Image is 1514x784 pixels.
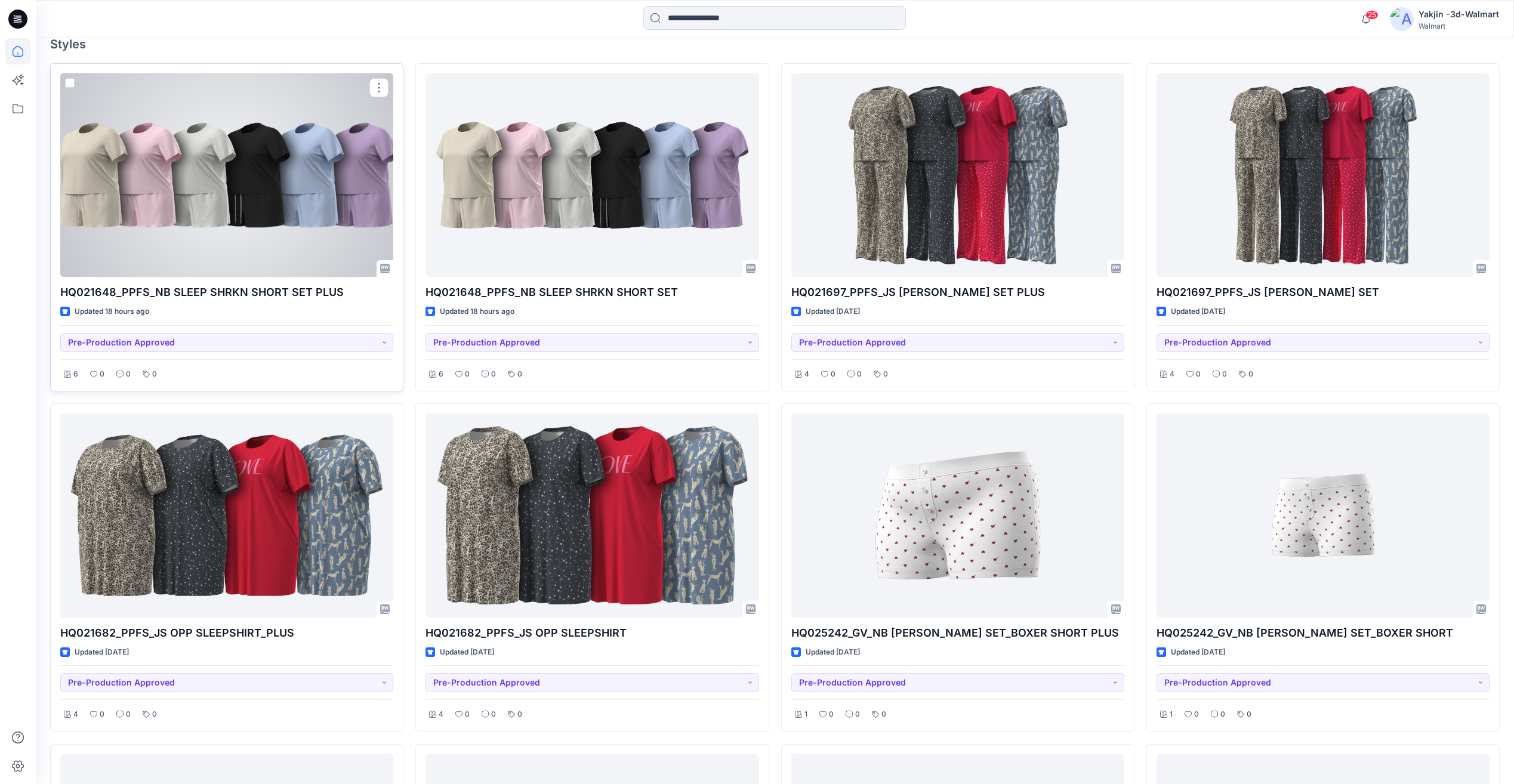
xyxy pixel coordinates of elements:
p: 0 [152,368,157,381]
p: HQ021648_PPFS_NB SLEEP SHRKN SHORT SET [425,284,758,301]
p: 1 [1170,708,1173,721]
a: HQ025242_GV_NB CAMI BOXER SET_BOXER SHORT [1157,413,1490,617]
p: 0 [1194,708,1199,721]
p: 0 [883,368,888,381]
p: 0 [465,708,470,721]
p: Updated [DATE] [440,646,494,659]
p: 4 [439,708,443,721]
p: HQ021697_PPFS_JS [PERSON_NAME] SET PLUS [791,284,1124,301]
p: Updated 18 hours ago [440,305,514,318]
p: 0 [100,708,104,721]
p: HQ021697_PPFS_JS [PERSON_NAME] SET [1157,284,1490,301]
p: 4 [73,708,78,721]
p: 4 [804,368,809,381]
div: Walmart [1419,21,1499,30]
p: HQ025242_GV_NB [PERSON_NAME] SET_BOXER SHORT [1157,625,1490,641]
p: 0 [1248,368,1253,381]
p: HQ021648_PPFS_NB SLEEP SHRKN SHORT SET PLUS [60,284,393,301]
p: 0 [881,708,886,721]
div: Yakjin -3d-Walmart [1419,7,1499,21]
p: 0 [857,368,862,381]
p: 0 [1247,708,1251,721]
p: Updated [DATE] [75,646,129,659]
p: 0 [855,708,860,721]
p: 4 [1170,368,1174,381]
p: Updated [DATE] [806,646,860,659]
a: HQ021648_PPFS_NB SLEEP SHRKN SHORT SET PLUS [60,73,393,277]
a: HQ021682_PPFS_JS OPP SLEEPSHIRT [425,413,758,617]
p: 0 [465,368,470,381]
p: 0 [517,708,522,721]
a: HQ021682_PPFS_JS OPP SLEEPSHIRT_PLUS [60,413,393,617]
p: 0 [491,708,496,721]
p: 0 [100,368,104,381]
p: 0 [517,368,522,381]
p: 0 [126,368,131,381]
p: 0 [831,368,835,381]
p: HQ021682_PPFS_JS OPP SLEEPSHIRT [425,625,758,641]
p: Updated 18 hours ago [75,305,149,318]
a: HQ021648_PPFS_NB SLEEP SHRKN SHORT SET [425,73,758,277]
p: 0 [829,708,834,721]
a: HQ021697_PPFS_JS OPP PJ SET PLUS [791,73,1124,277]
p: HQ021682_PPFS_JS OPP SLEEPSHIRT_PLUS [60,625,393,641]
p: 0 [1196,368,1201,381]
p: 0 [1220,708,1225,721]
p: 0 [1222,368,1227,381]
h4: Styles [50,37,1500,51]
p: 0 [152,708,157,721]
p: 0 [126,708,131,721]
p: Updated [DATE] [1171,305,1225,318]
a: HQ025242_GV_NB CAMI BOXER SET_BOXER SHORT PLUS [791,413,1124,617]
p: 6 [439,368,443,381]
p: Updated [DATE] [1171,646,1225,659]
img: avatar [1390,7,1414,31]
a: HQ021697_PPFS_JS OPP PJ SET [1157,73,1490,277]
p: 0 [491,368,496,381]
p: 1 [804,708,807,721]
p: HQ025242_GV_NB [PERSON_NAME] SET_BOXER SHORT PLUS [791,625,1124,641]
span: 25 [1365,10,1379,20]
p: 6 [73,368,78,381]
p: Updated [DATE] [806,305,860,318]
